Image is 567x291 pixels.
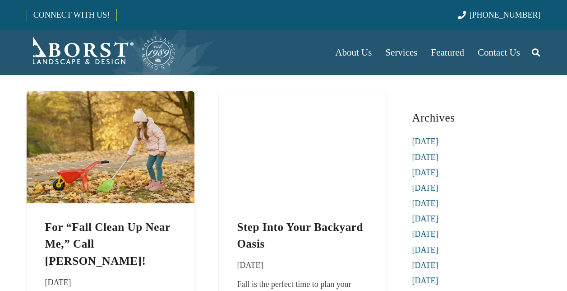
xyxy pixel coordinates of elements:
[27,94,194,103] a: For “Fall Clean Up Near Me,” Call Borst!
[219,94,387,103] a: Step Into Your Backyard Oasis
[412,153,438,162] a: [DATE]
[527,41,545,64] a: Search
[27,91,194,203] img: fall-clean-up-near-me
[45,221,170,268] a: For “Fall Clean Up Near Me,” Call [PERSON_NAME]!
[412,214,438,223] a: [DATE]
[237,221,363,250] a: Step Into Your Backyard Oasis
[412,108,541,128] h3: Archives
[412,137,438,146] a: [DATE]
[27,34,176,70] a: Borst-Logo
[412,183,438,192] a: [DATE]
[431,47,464,58] span: Featured
[237,258,263,272] time: 20 September 2021 at 08:58:28 America/New_York
[27,4,116,26] a: CONNECT WITH US!
[478,47,520,58] span: Contact Us
[458,10,540,19] a: [PHONE_NUMBER]
[412,261,438,270] a: [DATE]
[335,47,372,58] span: About Us
[45,276,71,289] time: 22 September 2021 at 14:52:32 America/New_York
[328,30,378,75] a: About Us
[412,245,438,254] a: [DATE]
[378,30,424,75] a: Services
[412,168,438,177] a: [DATE]
[471,30,527,75] a: Contact Us
[385,47,417,58] span: Services
[470,10,541,19] span: [PHONE_NUMBER]
[412,230,438,239] a: [DATE]
[412,199,438,208] a: [DATE]
[412,276,438,285] a: [DATE]
[424,30,471,75] a: Featured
